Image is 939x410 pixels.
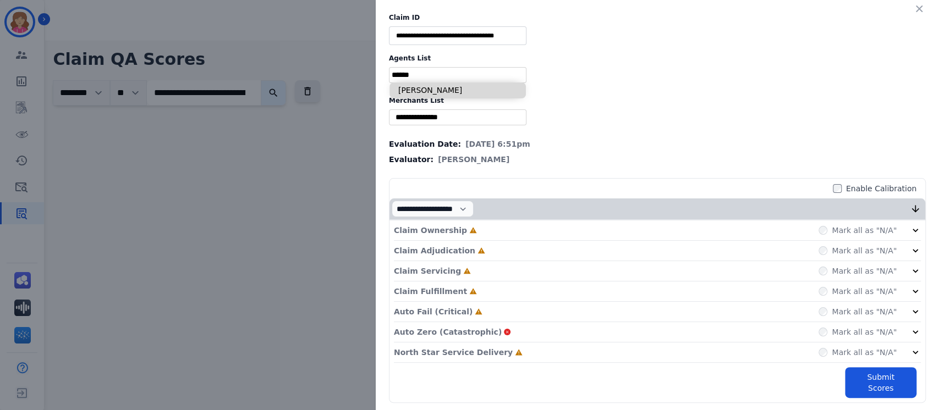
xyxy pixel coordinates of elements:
[394,225,467,236] p: Claim Ownership
[846,183,916,194] label: Enable Calibration
[832,347,897,358] label: Mark all as "N/A"
[389,82,526,98] li: [PERSON_NAME]
[832,306,897,317] label: Mark all as "N/A"
[394,245,475,256] p: Claim Adjudication
[465,138,530,149] span: [DATE] 6:51pm
[394,347,513,358] p: North Star Service Delivery
[389,154,926,165] div: Evaluator:
[394,326,502,337] p: Auto Zero (Catastrophic)
[392,69,524,81] ul: selected options
[832,225,897,236] label: Mark all as "N/A"
[389,13,926,22] label: Claim ID
[392,112,524,123] ul: selected options
[389,96,926,105] label: Merchants List
[832,245,897,256] label: Mark all as "N/A"
[845,367,916,398] button: Submit Scores
[394,286,467,297] p: Claim Fulfillment
[389,138,926,149] div: Evaluation Date:
[389,54,926,63] label: Agents List
[394,306,473,317] p: Auto Fail (Critical)
[394,265,461,276] p: Claim Servicing
[832,265,897,276] label: Mark all as "N/A"
[438,154,509,165] span: [PERSON_NAME]
[832,326,897,337] label: Mark all as "N/A"
[832,286,897,297] label: Mark all as "N/A"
